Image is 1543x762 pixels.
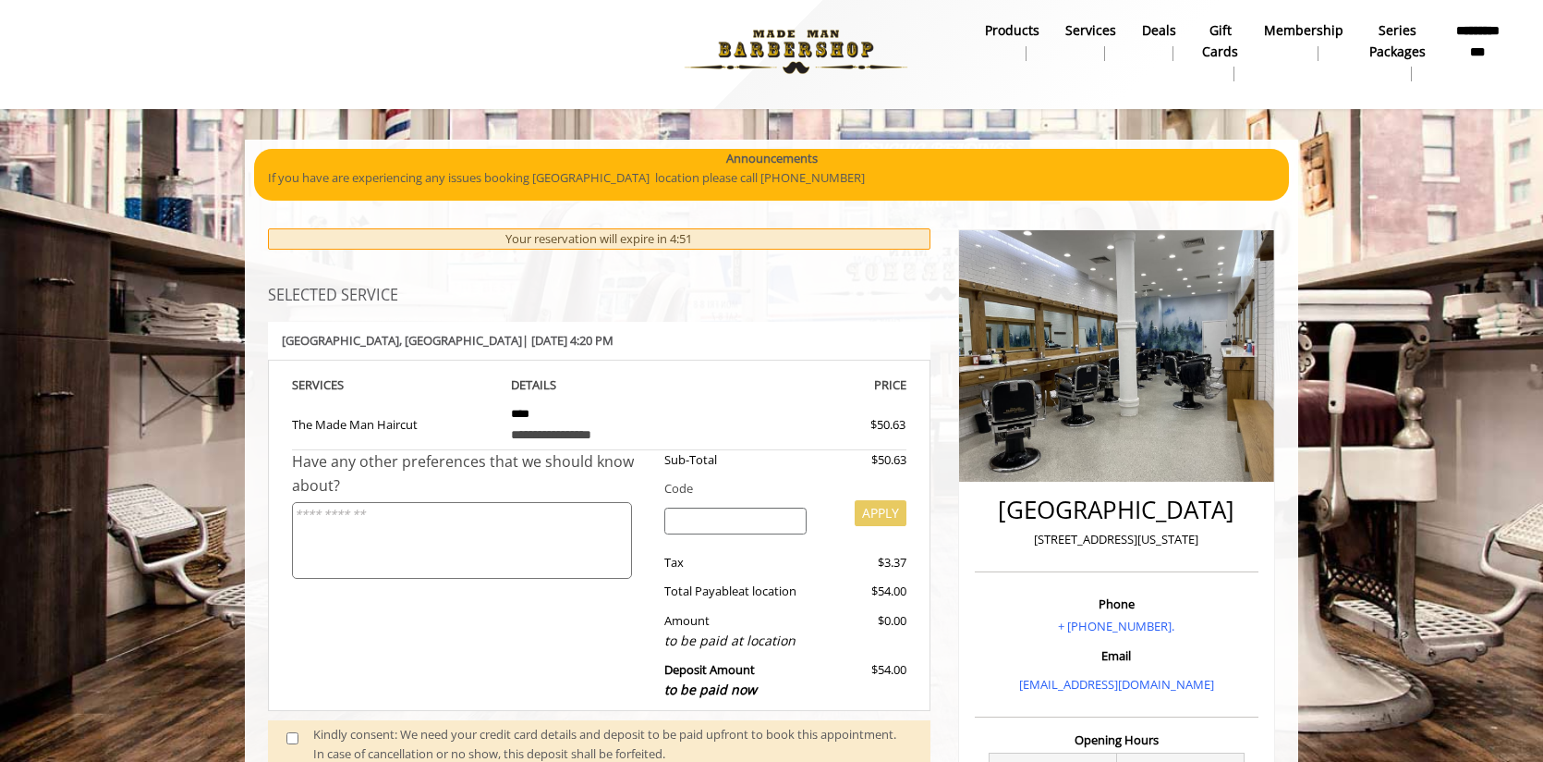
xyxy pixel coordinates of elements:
div: Total Payable [650,582,821,601]
b: Announcements [726,149,818,168]
a: Gift cardsgift cards [1189,18,1251,86]
div: to be paid at location [664,631,808,651]
a: MembershipMembership [1251,18,1356,66]
a: + [PHONE_NUMBER]. [1058,618,1174,634]
th: DETAILS [497,375,702,396]
b: gift cards [1202,20,1238,62]
span: at location [738,583,796,599]
h3: SELECTED SERVICE [268,288,930,304]
span: S [337,376,344,393]
h3: Phone [979,597,1254,610]
div: $50.63 [804,415,905,435]
button: APPLY [855,500,906,526]
span: , [GEOGRAPHIC_DATA] [399,332,522,349]
h3: Opening Hours [975,733,1258,746]
p: [STREET_ADDRESS][US_STATE] [979,530,1254,549]
b: Deposit Amount [664,661,757,698]
b: [GEOGRAPHIC_DATA] | [DATE] 4:20 PM [282,332,614,349]
th: PRICE [701,375,906,396]
div: $54.00 [820,660,905,700]
div: Have any other preferences that we should know about? [292,450,650,498]
a: Productsproducts [972,18,1052,66]
b: products [985,20,1039,41]
b: Membership [1264,20,1343,41]
div: $0.00 [820,611,905,651]
a: DealsDeals [1129,18,1189,66]
b: Services [1065,20,1116,41]
a: [EMAIL_ADDRESS][DOMAIN_NAME] [1019,676,1214,693]
h3: Email [979,649,1254,662]
div: $50.63 [820,450,905,470]
div: Amount [650,611,821,651]
img: Made Man Barbershop logo [669,1,923,103]
td: The Made Man Haircut [292,396,497,450]
b: Deals [1142,20,1176,41]
p: If you have are experiencing any issues booking [GEOGRAPHIC_DATA] location please call [PHONE_NUM... [268,168,1275,188]
div: Tax [650,553,821,572]
div: $3.37 [820,553,905,572]
a: ServicesServices [1052,18,1129,66]
div: $54.00 [820,582,905,601]
th: SERVICE [292,375,497,396]
b: Series packages [1369,20,1426,62]
div: Your reservation will expire in 4:51 [268,228,930,250]
span: to be paid now [664,681,757,698]
h2: [GEOGRAPHIC_DATA] [979,497,1254,523]
a: Series packagesSeries packages [1356,18,1439,86]
div: Sub-Total [650,450,821,470]
div: Code [650,479,906,498]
